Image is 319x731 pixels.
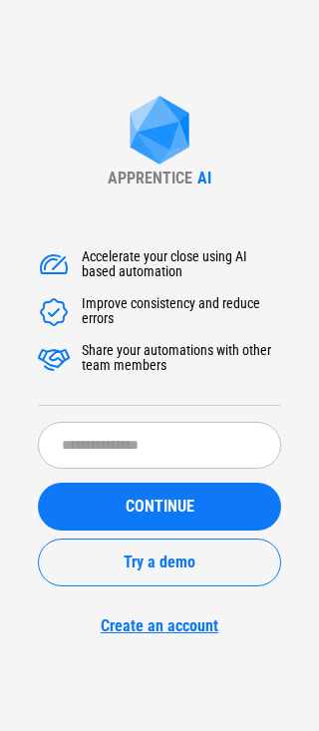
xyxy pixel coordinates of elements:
button: Try a demo [38,539,281,586]
img: Accelerate [38,249,70,281]
span: Try a demo [124,554,195,570]
img: Accelerate [38,296,70,328]
div: Share your automations with other team members [82,343,281,375]
div: Accelerate your close using AI based automation [82,249,281,281]
img: Apprentice AI [120,96,199,169]
div: AI [197,169,211,187]
div: APPRENTICE [108,169,192,187]
div: Improve consistency and reduce errors [82,296,281,328]
a: Create an account [38,616,281,635]
img: Accelerate [38,343,70,375]
button: CONTINUE [38,483,281,531]
span: CONTINUE [126,499,194,515]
